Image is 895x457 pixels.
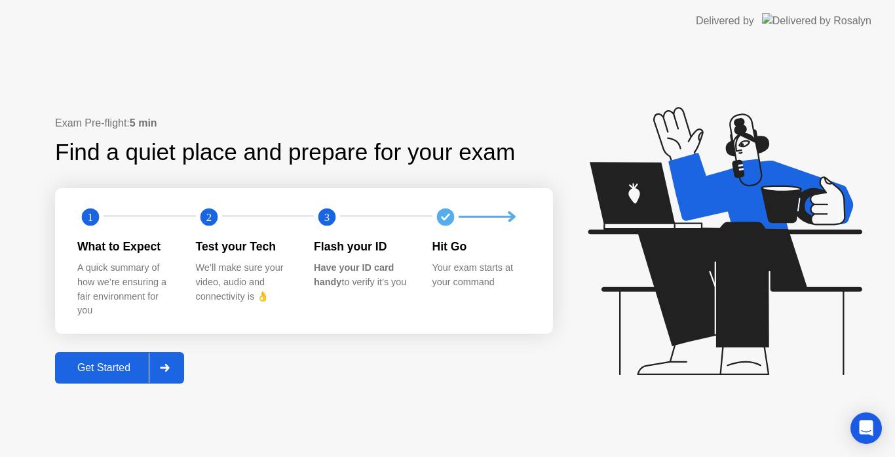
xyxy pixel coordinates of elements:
img: Delivered by Rosalyn [762,13,871,28]
div: Delivered by [696,13,754,29]
div: Get Started [59,362,149,374]
b: 5 min [130,117,157,129]
b: Have your ID card handy [314,262,394,287]
div: Hit Go [432,238,530,255]
div: A quick summary of how we’re ensuring a fair environment for you [77,261,175,317]
text: 2 [206,211,211,224]
div: What to Expect [77,238,175,255]
div: Open Intercom Messenger [850,412,882,444]
div: Flash your ID [314,238,411,255]
text: 3 [324,211,330,224]
text: 1 [88,211,93,224]
div: Exam Pre-flight: [55,115,553,131]
div: We’ll make sure your video, audio and connectivity is 👌 [196,261,294,304]
div: to verify it’s you [314,261,411,289]
button: Get Started [55,352,184,384]
div: Find a quiet place and prepare for your exam [55,135,517,170]
div: Your exam starts at your command [432,261,530,289]
div: Test your Tech [196,238,294,255]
